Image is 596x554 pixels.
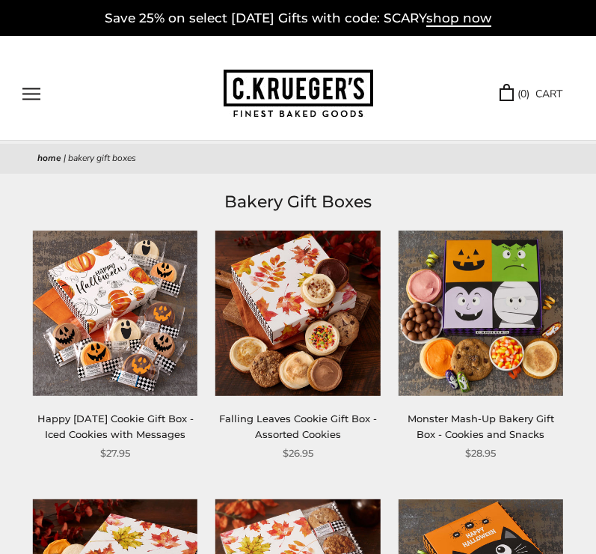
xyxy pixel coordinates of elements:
[68,152,136,164] span: Bakery Gift Boxes
[399,231,563,395] img: Monster Mash-Up Bakery Gift Box - Cookies and Snacks
[33,231,197,395] img: Happy Halloween Cookie Gift Box - Iced Cookies with Messages
[219,413,377,440] a: Falling Leaves Cookie Gift Box - Assorted Cookies
[37,151,559,166] nav: breadcrumbs
[426,10,491,27] span: shop now
[37,189,559,216] h1: Bakery Gift Boxes
[105,10,491,27] a: Save 25% on select [DATE] Gifts with code: SCARYshop now
[215,231,380,395] img: Falling Leaves Cookie Gift Box - Assorted Cookies
[100,445,130,461] span: $27.95
[283,445,313,461] span: $26.95
[64,152,66,164] span: |
[37,413,194,440] a: Happy [DATE] Cookie Gift Box - Iced Cookies with Messages
[224,70,373,118] img: C.KRUEGER'S
[500,85,562,103] a: (0) CART
[37,152,61,164] a: Home
[22,88,40,100] button: Open navigation
[408,413,554,440] a: Monster Mash-Up Bakery Gift Box - Cookies and Snacks
[465,445,496,461] span: $28.95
